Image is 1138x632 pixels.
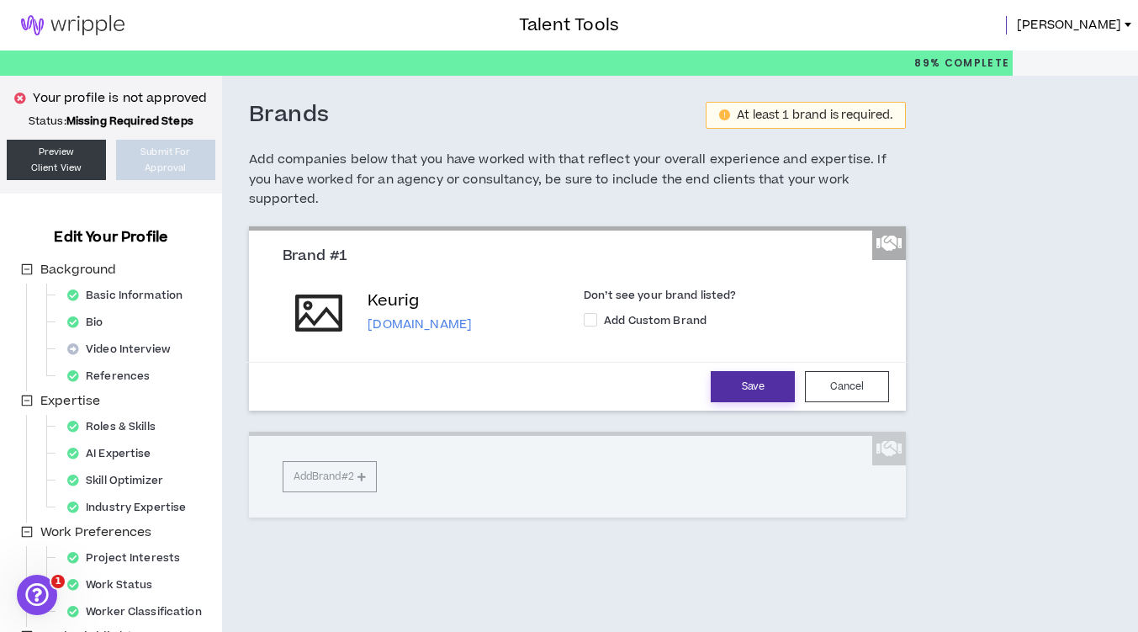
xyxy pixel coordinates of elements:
[197,27,230,61] img: Profile image for Morgan
[21,263,33,275] span: minus-square
[40,392,100,410] span: Expertise
[34,258,281,276] div: We typically reply in a few hours
[37,523,155,543] span: Work Preferences
[584,288,885,309] label: Don’t see your brand listed?
[21,395,33,406] span: minus-square
[940,56,1009,71] span: Complete
[368,289,472,313] p: Keurig
[914,50,1009,76] p: 89%
[37,260,119,280] span: Background
[112,477,224,544] button: Messages
[368,316,472,333] p: [DOMAIN_NAME]
[1017,16,1121,35] span: [PERSON_NAME]
[34,32,64,59] img: logo
[33,89,207,108] p: Your profile is not approved
[295,289,348,337] span: picture
[61,337,188,361] div: Video Interview
[61,469,180,492] div: Skill Optimizer
[229,27,262,61] div: Profile image for Gabriella
[805,371,889,402] button: Cancel
[61,600,219,624] div: Worker Classification
[34,119,303,177] p: Hi [PERSON_NAME] !
[37,519,75,531] span: Home
[61,496,203,519] div: Industry Expertise
[17,226,320,290] div: Send us a messageWe typically reply in a few hours
[140,519,198,531] span: Messages
[116,140,215,180] button: Submit ForApproval
[719,109,730,120] span: exclamation-circle
[711,371,795,402] button: Save
[40,523,151,541] span: Work Preferences
[249,101,330,130] h3: Brands
[519,13,619,38] h3: Talent Tools
[61,573,169,597] div: Work Status
[34,177,303,205] p: How can we help?
[61,546,197,570] div: Project Interests
[289,27,320,57] div: Close
[40,261,116,279] span: Background
[34,241,281,258] div: Send us a message
[61,311,120,334] div: Bio
[61,415,172,438] div: Roles & Skills
[51,575,65,588] span: 1
[249,150,907,210] h5: Add companies below that you have worked with that reflect your overall experience and expertise....
[225,477,336,544] button: Help
[283,247,886,266] h3: Brand #1
[7,114,215,128] p: Status:
[737,109,892,121] div: At least 1 brand is required.
[61,284,199,307] div: Basic Information
[61,442,168,465] div: AI Expertise
[597,313,713,328] span: Add Custom Brand
[37,391,103,412] span: Expertise
[66,114,193,129] strong: Missing Required Steps
[7,140,106,180] a: PreviewClient View
[17,575,57,615] iframe: Intercom live chat
[47,227,174,247] h3: Edit Your Profile
[21,526,33,538] span: minus-square
[267,519,294,531] span: Help
[61,364,167,388] div: References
